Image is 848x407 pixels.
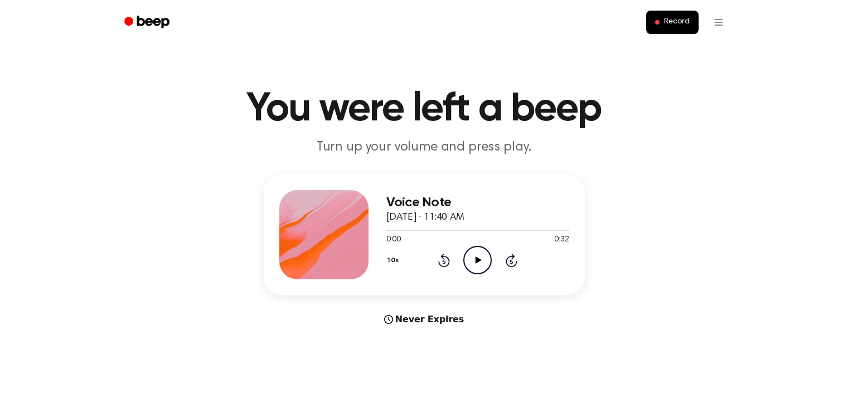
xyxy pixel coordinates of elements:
span: 0:32 [554,234,569,246]
button: Record [646,11,698,34]
h3: Voice Note [386,195,569,210]
span: Record [664,17,689,27]
p: Turn up your volume and press play. [210,138,638,157]
span: 0:00 [386,234,401,246]
span: [DATE] · 11:40 AM [386,212,464,222]
h1: You were left a beep [139,89,710,129]
div: Never Expires [264,313,585,326]
button: 1.0x [386,251,403,270]
a: Beep [117,12,180,33]
button: Open menu [705,9,732,36]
